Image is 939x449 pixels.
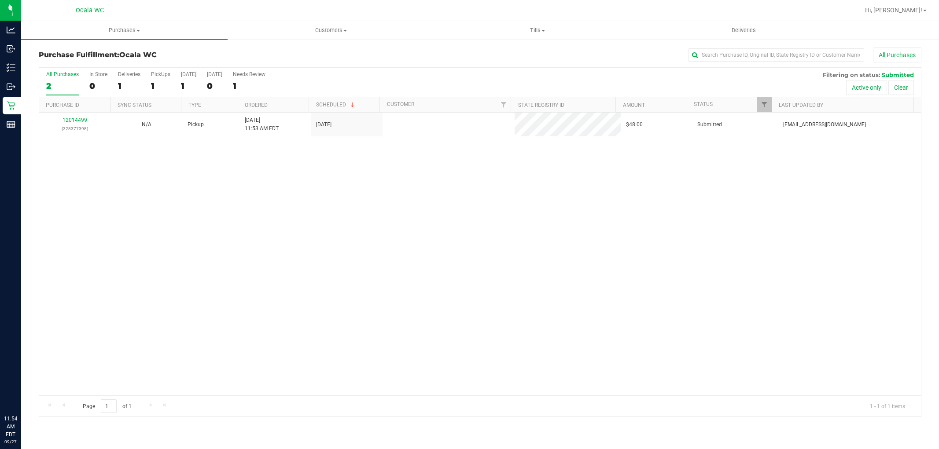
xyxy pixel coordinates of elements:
div: 0 [89,81,107,91]
inline-svg: Outbound [7,82,15,91]
div: [DATE] [207,71,222,77]
a: Purchase ID [46,102,79,108]
span: Customers [228,26,434,34]
div: 0 [207,81,222,91]
div: Needs Review [233,71,265,77]
input: 1 [101,399,117,413]
button: Active only [846,80,887,95]
span: Not Applicable [142,121,151,128]
div: 1 [233,81,265,91]
a: State Registry ID [518,102,564,108]
span: Ocala WC [76,7,104,14]
span: [DATE] 11:53 AM EDT [245,116,279,133]
span: [EMAIL_ADDRESS][DOMAIN_NAME] [783,120,866,129]
span: Submitted [882,71,914,78]
button: N/A [142,120,151,129]
a: Status [694,101,713,107]
a: 12014499 [63,117,87,123]
div: In Store [89,71,107,77]
a: Scheduled [316,102,356,108]
a: Last Updated By [779,102,823,108]
span: Hi, [PERSON_NAME]! [865,7,922,14]
a: Customer [387,101,414,107]
span: Tills [435,26,640,34]
a: Amount [623,102,645,108]
a: Customers [228,21,434,40]
div: All Purchases [46,71,79,77]
span: Filtering on status: [823,71,880,78]
p: (328377398) [44,124,105,133]
div: PickUps [151,71,170,77]
inline-svg: Inventory [7,63,15,72]
div: 1 [181,81,196,91]
iframe: Resource center [9,379,35,405]
p: 11:54 AM EDT [4,415,17,438]
inline-svg: Retail [7,101,15,110]
div: 1 [118,81,140,91]
span: 1 - 1 of 1 items [863,399,912,412]
a: Deliveries [641,21,847,40]
div: Deliveries [118,71,140,77]
span: $48.00 [626,120,643,129]
h3: Purchase Fulfillment: [39,51,333,59]
div: [DATE] [181,71,196,77]
a: Ordered [245,102,268,108]
inline-svg: Reports [7,120,15,129]
a: Filter [496,97,511,112]
a: Filter [757,97,772,112]
span: Submitted [697,120,722,129]
button: Clear [888,80,914,95]
div: 2 [46,81,79,91]
inline-svg: Analytics [7,26,15,34]
a: Type [188,102,201,108]
span: Deliveries [720,26,768,34]
span: [DATE] [316,120,331,129]
span: Purchases [21,26,228,34]
span: Pickup [188,120,204,129]
input: Search Purchase ID, Original ID, State Registry ID or Customer Name... [688,48,864,62]
span: Ocala WC [119,51,157,59]
a: Sync Status [118,102,151,108]
a: Purchases [21,21,228,40]
div: 1 [151,81,170,91]
a: Tills [434,21,641,40]
inline-svg: Inbound [7,44,15,53]
button: All Purchases [873,47,921,62]
span: Page of 1 [75,399,139,413]
p: 09/27 [4,438,17,445]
